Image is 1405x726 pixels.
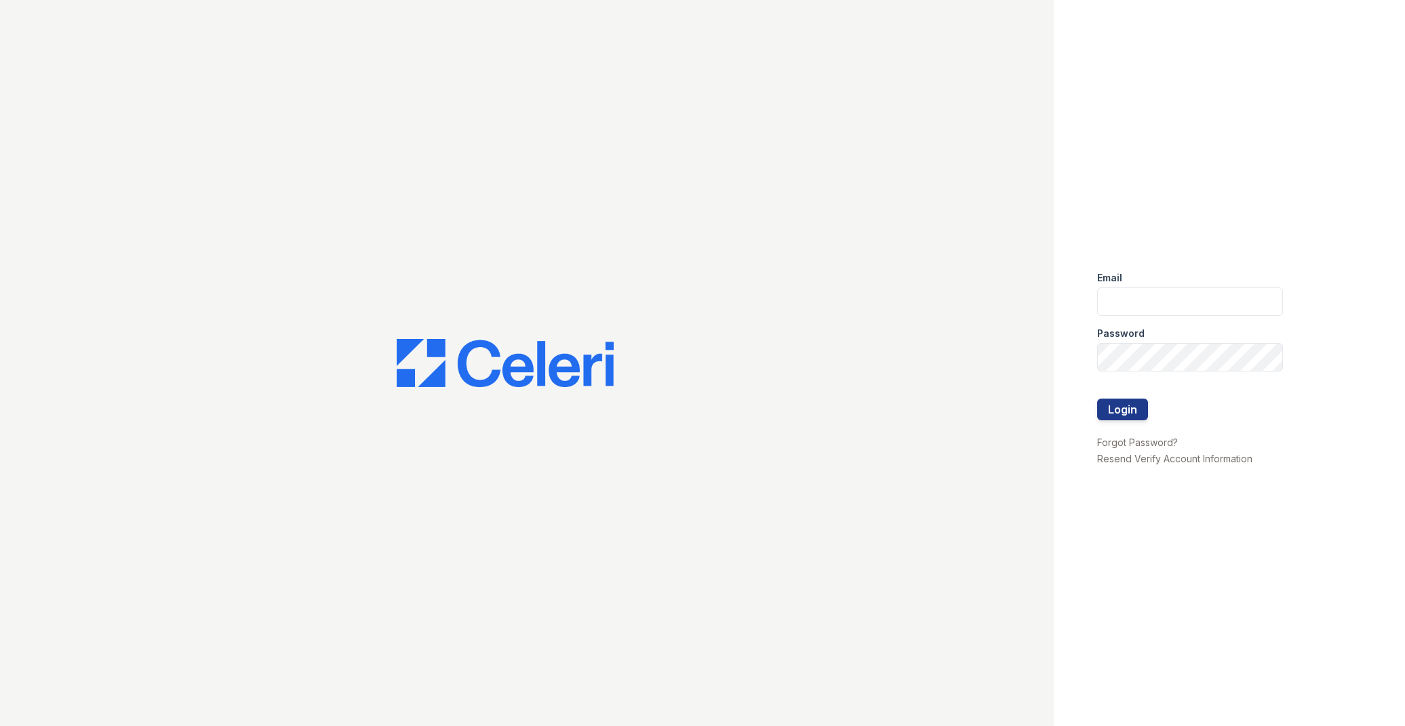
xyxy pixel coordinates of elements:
[397,339,614,388] img: CE_Logo_Blue-a8612792a0a2168367f1c8372b55b34899dd931a85d93a1a3d3e32e68fde9ad4.png
[1097,271,1122,285] label: Email
[1097,399,1148,420] button: Login
[1097,327,1145,340] label: Password
[1097,437,1178,448] a: Forgot Password?
[1097,453,1252,464] a: Resend Verify Account Information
